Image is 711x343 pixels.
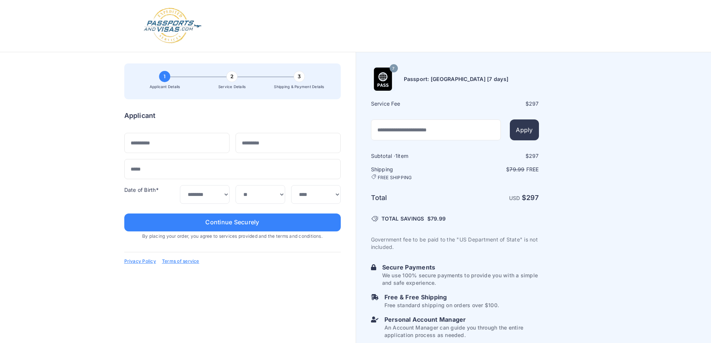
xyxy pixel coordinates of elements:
h6: Free & Free Shipping [384,293,499,302]
h6: Subtotal · item [371,152,454,160]
strong: $ [522,194,539,202]
span: 79.99 [509,166,524,172]
span: FREE SHIPPING [378,175,412,181]
h6: Passport: [GEOGRAPHIC_DATA] [7 days] [404,75,509,83]
p: $ [456,166,539,173]
span: $ [427,215,446,222]
span: 1 [395,153,397,159]
span: Free [526,166,539,172]
h6: Shipping [371,166,454,181]
span: By placing your order, you agree to services provided and the terms and conditions. [124,231,341,241]
a: Terms of service [162,258,199,264]
h6: Secure Payments [382,263,539,272]
img: Product Name [371,68,395,91]
p: Free standard shipping on orders over $100. [384,302,499,309]
h6: Applicant [124,110,156,121]
span: 297 [529,153,539,159]
h6: Service Fee [371,100,454,107]
span: 7 [392,64,395,74]
span: 79.99 [431,215,446,222]
span: 297 [529,100,539,107]
label: Date of Birth* [124,187,159,193]
button: Apply [510,119,539,140]
h6: Personal Account Manager [384,315,539,324]
div: $ [456,100,539,107]
h6: Total [371,193,454,203]
div: $ [456,152,539,160]
p: Government fee to be paid to the "US Department of State" is not included. [371,236,539,251]
span: 297 [526,194,539,202]
img: Logo [143,7,202,44]
span: USD [509,195,520,201]
p: An Account Manager can guide you through the entire application process as needed. [384,324,539,339]
span: TOTAL SAVINGS [381,215,424,222]
a: Privacy Policy [124,258,156,264]
button: Continue Securely [124,213,341,231]
p: We use 100% secure payments to provide you with a simple and safe experience. [382,272,539,287]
